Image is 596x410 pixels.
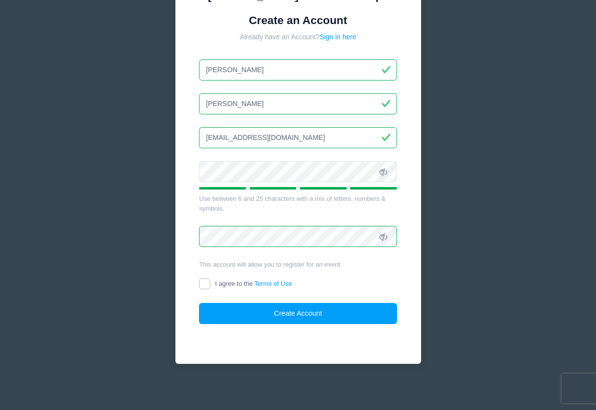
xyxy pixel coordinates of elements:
input: Email [199,127,397,148]
a: Terms of Use [255,280,292,287]
input: First Name [199,59,397,81]
span: I agree to the [215,280,292,287]
a: Sign in here [319,33,356,41]
h1: Create an Account [199,14,397,27]
input: Last Name [199,93,397,114]
input: I agree to theTerms of Use [199,278,210,290]
div: Already have an Account? [199,32,397,42]
button: Create Account [199,303,397,324]
div: This account will allow you to register for an event. [199,260,397,270]
div: Use between 6 and 25 characters with a mix of letters, numbers & symbols. [199,194,397,213]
